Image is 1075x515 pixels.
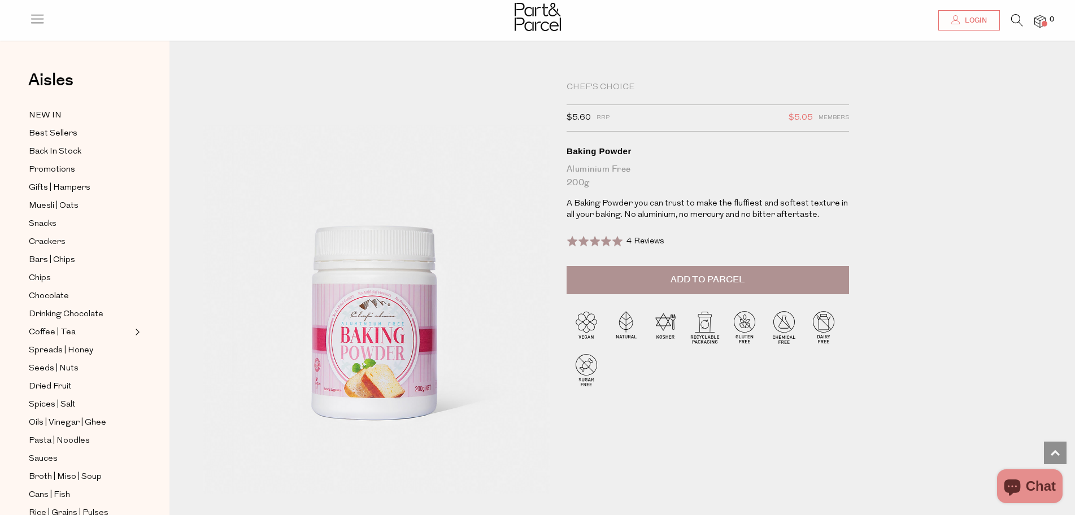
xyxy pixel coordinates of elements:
span: Spices | Salt [29,398,76,412]
img: P_P-ICONS-Live_Bec_V11_Recyclable_Packaging.svg [685,307,725,347]
a: Crackers [29,235,132,249]
span: NEW IN [29,109,62,123]
a: Bars | Chips [29,253,132,267]
a: Drinking Chocolate [29,307,132,321]
a: Aisles [28,72,73,100]
a: Spreads | Honey [29,343,132,357]
span: Chocolate [29,290,69,303]
span: Cans | Fish [29,488,70,502]
a: Seeds | Nuts [29,361,132,376]
img: P_P-ICONS-Live_Bec_V11_Kosher.svg [646,307,685,347]
span: Coffee | Tea [29,326,76,339]
img: P_P-ICONS-Live_Bec_V11_Gluten_Free.svg [725,307,764,347]
span: Drinking Chocolate [29,308,103,321]
a: Spices | Salt [29,398,132,412]
span: Snacks [29,217,56,231]
span: Sauces [29,452,58,466]
span: Members [819,111,849,125]
a: Chocolate [29,289,132,303]
span: 0 [1047,15,1057,25]
a: Login [938,10,1000,30]
a: Muesli | Oats [29,199,132,213]
a: Pasta | Noodles [29,434,132,448]
span: $5.05 [789,111,813,125]
a: Dried Fruit [29,379,132,394]
span: Gifts | Hampers [29,181,90,195]
a: Promotions [29,163,132,177]
img: P_P-ICONS-Live_Bec_V11_Chemical_Free.svg [764,307,804,347]
span: $5.60 [567,111,591,125]
span: Add to Parcel [671,273,745,286]
a: 0 [1034,15,1046,27]
a: NEW IN [29,108,132,123]
span: 4 Reviews [626,237,664,246]
img: P_P-ICONS-Live_Bec_V11_Dairy_Free.svg [804,307,843,347]
span: Chips [29,272,51,285]
a: Back In Stock [29,145,132,159]
img: Baking Powder [203,86,550,494]
span: Muesli | Oats [29,199,79,213]
span: Best Sellers [29,127,77,141]
span: Broth | Miso | Soup [29,470,102,484]
span: Spreads | Honey [29,344,93,357]
a: Snacks [29,217,132,231]
span: Login [962,16,987,25]
span: RRP [597,111,610,125]
button: Add to Parcel [567,266,849,294]
span: Pasta | Noodles [29,434,90,448]
span: Crackers [29,235,66,249]
span: Back In Stock [29,145,81,159]
a: Gifts | Hampers [29,181,132,195]
img: Part&Parcel [515,3,561,31]
button: Expand/Collapse Coffee | Tea [132,325,140,339]
a: Sauces [29,452,132,466]
img: P_P-ICONS-Live_Bec_V11_Natural.svg [606,307,646,347]
a: Best Sellers [29,126,132,141]
div: Baking Powder [567,146,849,157]
div: Chef's Choice [567,82,849,93]
span: Bars | Chips [29,254,75,267]
span: Oils | Vinegar | Ghee [29,416,106,430]
div: Aluminium Free 200g [567,163,849,190]
inbox-online-store-chat: Shopify online store chat [994,469,1066,506]
img: P_P-ICONS-Live_Bec_V11_Sugar_Free.svg [567,350,606,390]
a: Cans | Fish [29,488,132,502]
a: Broth | Miso | Soup [29,470,132,484]
p: A Baking Powder you can trust to make the fluffiest and softest texture in all your baking. No al... [567,198,849,221]
a: Coffee | Tea [29,325,132,339]
img: P_P-ICONS-Live_Bec_V11_Vegan.svg [567,307,606,347]
span: Promotions [29,163,75,177]
a: Chips [29,271,132,285]
span: Dried Fruit [29,380,72,394]
a: Oils | Vinegar | Ghee [29,416,132,430]
span: Seeds | Nuts [29,362,79,376]
span: Aisles [28,68,73,93]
